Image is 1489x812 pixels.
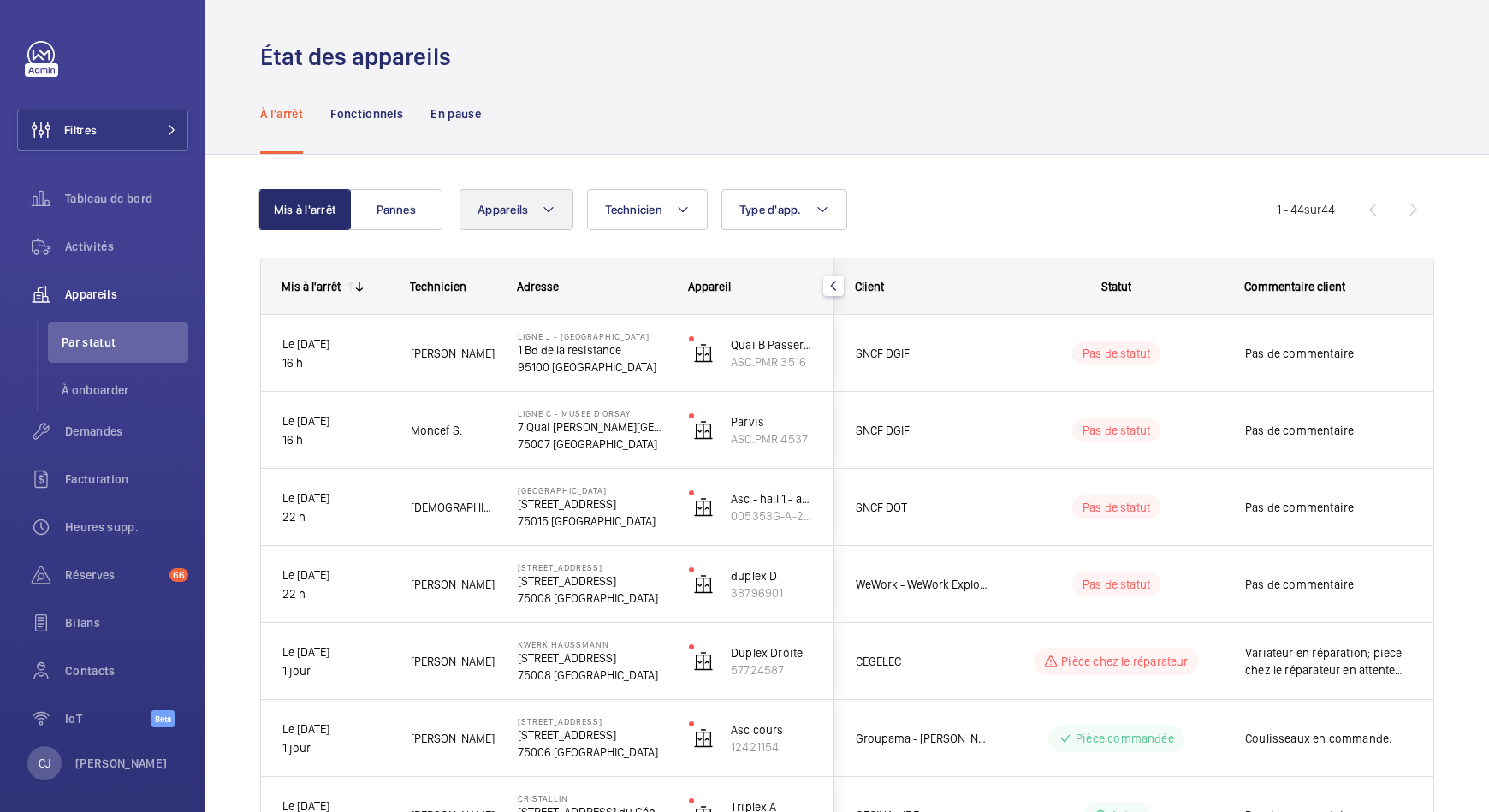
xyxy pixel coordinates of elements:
p: 1 jour [282,661,389,680]
p: Pas de statut [1083,576,1150,593]
p: Quai B Passerelle [731,336,813,353]
p: [STREET_ADDRESS] [518,649,667,667]
p: 75007 [GEOGRAPHIC_DATA] [518,436,667,453]
p: 16 h [282,430,389,449]
p: [STREET_ADDRESS] [518,495,667,513]
p: Pas de statut [1083,499,1150,516]
div: Mis à l'arrêt [282,280,341,293]
button: Appareils [460,189,573,230]
button: Pannes [350,189,442,230]
span: Adresse [517,280,559,293]
span: Pas de commentaire [1245,576,1422,593]
span: Statut [1101,280,1131,293]
p: Pièce commandée [1076,730,1174,747]
p: Pièce chez le réparateur [1061,653,1188,670]
span: Commentaire client [1244,280,1345,293]
p: 38796901 [731,584,813,602]
p: Le [DATE] [282,566,389,584]
p: 75008 [GEOGRAPHIC_DATA] [518,667,667,684]
p: 16 h [282,353,389,372]
span: Réserves [65,566,163,584]
span: SNCF DGIF [856,421,988,440]
span: Moncef S. [411,421,495,440]
p: Le [DATE] [282,412,389,430]
span: Type d'app. [739,203,802,216]
p: Le [DATE] [282,643,389,661]
p: 22 h [282,584,389,603]
p: 12421154 [731,738,813,756]
button: Technicien [587,189,708,230]
p: 95100 [GEOGRAPHIC_DATA] [518,359,667,376]
p: Ligne J - [GEOGRAPHIC_DATA] [518,331,667,341]
p: 57724587 [731,661,813,679]
span: Technicien [605,203,662,216]
span: Appareils [478,203,528,216]
p: Pas de statut [1083,422,1150,439]
p: 005353G-A-2-21-0-02 [731,507,813,525]
span: Heures supp. [65,519,188,536]
span: 66 [169,568,188,582]
span: 1 - 44 44 [1277,204,1335,216]
span: IoT [65,710,151,727]
div: Appareil [688,280,814,293]
span: Client [855,280,884,293]
p: 75015 [GEOGRAPHIC_DATA] [518,513,667,530]
p: 22 h [282,507,389,526]
span: sur [1304,203,1321,216]
span: Par statut [62,334,188,351]
p: À l'arrêt [260,105,303,122]
img: elevator.svg [693,497,714,518]
p: Le [DATE] [282,489,389,507]
p: Cristallin [518,793,667,803]
span: Coulisseaux en commande. [1245,730,1422,747]
p: ASC.PMR 3516 [731,353,813,370]
button: Filtres [17,110,188,151]
p: ASC.PMR 4537 [731,430,813,447]
span: Tableau de bord [65,190,188,207]
p: Pas de statut [1083,345,1150,362]
img: elevator.svg [693,343,714,364]
p: 7 Quai [PERSON_NAME][GEOGRAPHIC_DATA] [518,418,667,436]
span: CEGELEC [856,652,988,671]
p: Le [DATE] [282,335,389,353]
span: [PERSON_NAME] [411,652,495,671]
span: Bilans [65,614,188,631]
p: 75008 [GEOGRAPHIC_DATA] [518,590,667,607]
p: Ligne C - MUSEE D ORSAY [518,408,667,418]
p: Duplex Droite [731,644,813,661]
p: Asc - hall 1 - ascenseur "Coeur de gare" - [731,490,813,507]
p: CJ [39,755,50,772]
img: elevator.svg [693,651,714,672]
p: [STREET_ADDRESS] [518,716,667,726]
p: 75006 [GEOGRAPHIC_DATA] [518,744,667,761]
button: Mis à l'arrêt [258,189,351,230]
span: Contacts [65,662,188,679]
button: Type d'app. [721,189,847,230]
p: [PERSON_NAME] [75,755,168,772]
p: 1 Bd de la resistance [518,341,667,359]
p: duplex D [731,567,813,584]
span: [DEMOGRAPHIC_DATA][PERSON_NAME] [411,498,495,517]
p: Parvis [731,413,813,430]
span: SNCF DOT [856,498,988,517]
p: Fonctionnels [330,105,403,122]
img: elevator.svg [693,420,714,441]
p: 1 jour [282,738,389,757]
span: WeWork - WeWork Exploitation [856,575,988,594]
p: [STREET_ADDRESS] [518,572,667,590]
span: [PERSON_NAME] [411,344,495,363]
p: [STREET_ADDRESS] [518,562,667,572]
h1: État des appareils [260,41,461,73]
span: Activités [65,238,188,255]
span: [PERSON_NAME] [411,729,495,748]
span: Filtres [64,122,97,139]
img: elevator.svg [693,574,714,595]
p: Kwerk Haussmann [518,639,667,649]
p: Asc cours [731,721,813,738]
span: Variateur en réparation; piece chez le réparateur en attente diagnostic pour devis. [1245,644,1422,679]
span: À onboarder [62,382,188,399]
p: [STREET_ADDRESS] [518,726,667,744]
span: Appareils [65,286,188,303]
span: Groupama - [PERSON_NAME] [856,729,988,748]
span: Facturation [65,471,188,488]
